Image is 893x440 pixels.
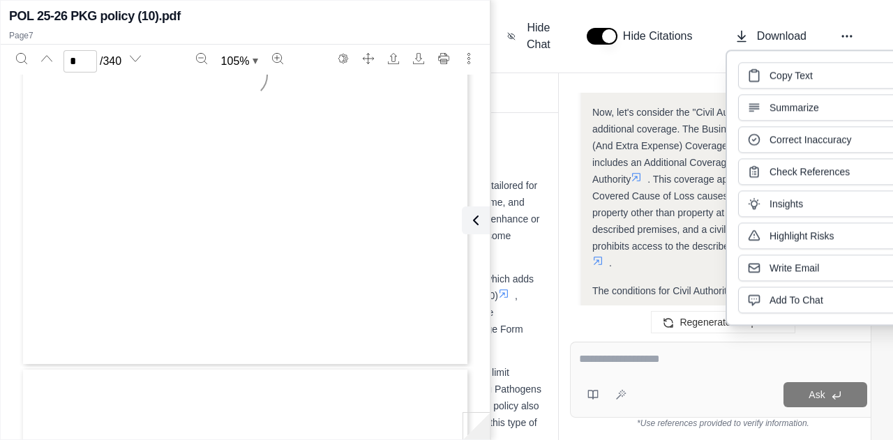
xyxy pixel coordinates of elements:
span: Now, let's consider the "Civil Authority" additional coverage. The Business Income (And Extra Exp... [592,107,776,151]
span: Hide Citations [623,28,701,45]
button: Full screen [357,47,380,70]
span: Add To Chat [770,293,823,307]
span: / 340 [100,53,121,70]
span: Highlight Risks [770,229,834,243]
button: More actions [458,47,480,70]
span: includes an Additional Coverage for Civil Authority [592,157,767,185]
button: Download [729,22,812,50]
button: Search [10,47,33,70]
span: . [609,257,612,268]
span: Regenerate Response [680,317,777,328]
span: Correct Inaccuracy [770,132,851,146]
span: Copy Text [770,68,813,82]
button: Zoom in [267,47,289,70]
span: The conditions for Civil Authority coverage are: [592,285,774,313]
span: Hide Chat [524,20,553,53]
span: Check References [770,165,850,179]
span: . This coverage applies when a Covered Cause of Loss causes damage to property other than propert... [592,174,782,252]
button: Download [407,47,430,70]
span: 105 % [221,53,250,70]
button: Switch to the dark theme [332,47,354,70]
span: This is a package policy from GuideOne Specialty Insurance Company tailored for non-profit and hu... [87,180,540,258]
h2: POL 25-26 PKG policy (10).pdf [9,6,181,26]
button: Next page [124,47,147,70]
button: Print [433,47,455,70]
div: *Use references provided to verify information. [570,418,876,429]
p: Page 7 [9,30,481,41]
span: Ask [809,389,825,400]
button: Previous page [36,47,58,70]
button: Zoom document [216,50,264,73]
span: . The policy also contains a Nuclear Energy Liability Exclusion Endorsement [87,400,539,428]
button: Zoom out [190,47,213,70]
span: Summarize [770,100,819,114]
span: Write Email [770,261,819,275]
button: Ask [783,382,867,407]
button: Open file [382,47,405,70]
span: Insights [770,197,803,211]
button: Hide Chat [502,14,559,59]
span: Download [757,28,806,45]
input: Enter a page number [63,50,97,73]
button: Regenerate Response [651,311,795,333]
